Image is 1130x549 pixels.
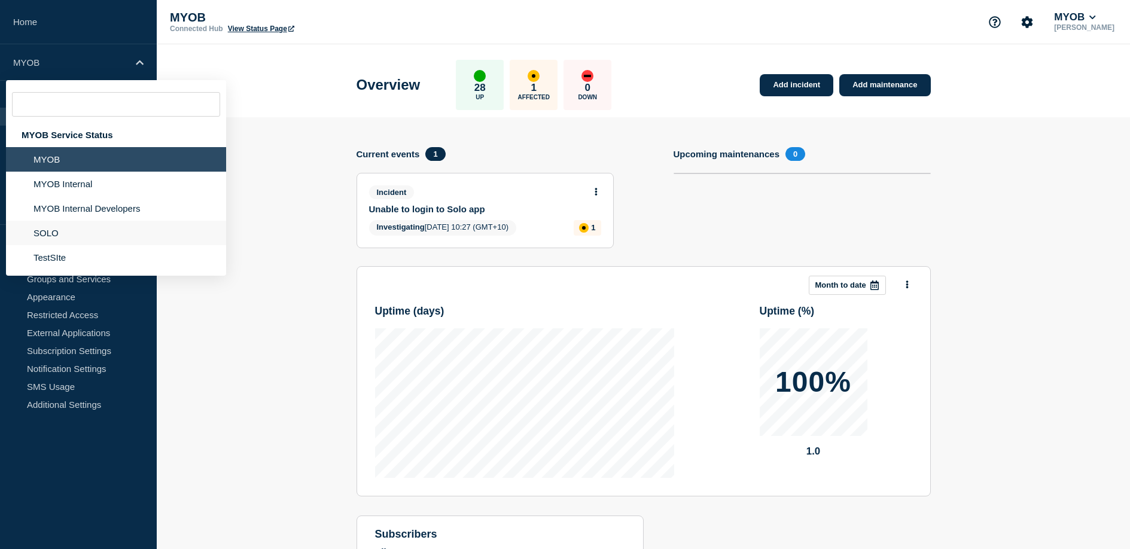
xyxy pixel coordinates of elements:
p: 1 [531,82,537,94]
p: 100% [775,368,851,396]
p: [PERSON_NAME] [1052,23,1117,32]
button: Support [982,10,1007,35]
h3: Uptime ( % ) [760,305,815,318]
h3: Uptime ( days ) [375,305,444,318]
button: MYOB [1052,11,1098,23]
li: MYOB Internal Developers [6,196,226,221]
p: 1 [591,223,595,232]
a: Unable to login to Solo app [369,204,585,214]
div: affected [528,70,540,82]
p: 28 [474,82,486,94]
span: Investigating [377,222,425,231]
span: 0 [785,147,805,161]
h4: subscribers [375,528,625,541]
span: 1 [425,147,445,161]
p: Connected Hub [170,25,223,33]
p: 1.0 [760,446,867,457]
li: SOLO [6,221,226,245]
p: Down [578,94,597,100]
h4: Upcoming maintenances [674,149,780,159]
p: Affected [518,94,550,100]
li: MYOB [6,147,226,172]
p: MYOB [170,11,409,25]
h4: Current events [357,149,420,159]
div: MYOB Service Status [6,123,226,147]
div: affected [579,223,589,233]
button: Account settings [1015,10,1040,35]
li: MYOB Internal [6,172,226,196]
div: up [474,70,486,82]
div: down [581,70,593,82]
p: MYOB [13,57,128,68]
p: Month to date [815,280,866,289]
li: TestSIte [6,245,226,270]
span: [DATE] 10:27 (GMT+10) [369,220,516,236]
a: View Status Page [228,25,294,33]
p: Up [476,94,484,100]
a: Add incident [760,74,833,96]
button: Month to date [809,276,886,295]
span: Incident [369,185,415,199]
p: 0 [585,82,590,94]
a: Add maintenance [839,74,930,96]
h1: Overview [357,77,421,93]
